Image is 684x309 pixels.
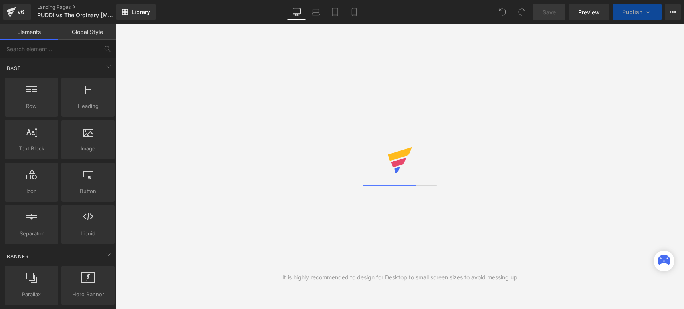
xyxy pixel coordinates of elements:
span: Banner [6,253,30,260]
a: v6 [3,4,31,20]
a: Tablet [325,4,345,20]
span: Liquid [64,229,112,238]
span: Publish [622,9,642,15]
a: New Library [116,4,156,20]
div: v6 [16,7,26,17]
a: Landing Pages [37,4,129,10]
button: Publish [613,4,662,20]
span: RUDDI vs The Ordinary [MEDICAL_DATA] V3 [37,12,114,18]
button: More [665,4,681,20]
span: Library [131,8,150,16]
a: Desktop [287,4,306,20]
span: Text Block [7,144,56,153]
span: Heading [64,102,112,110]
div: It is highly recommended to design for Desktop to small screen sizes to avoid messing up [282,273,517,282]
span: Row [7,102,56,110]
a: Preview [569,4,609,20]
button: Undo [494,4,510,20]
a: Global Style [58,24,116,40]
span: Icon [7,187,56,195]
a: Mobile [345,4,364,20]
span: Image [64,144,112,153]
span: Preview [578,8,600,16]
span: Hero Banner [64,290,112,299]
span: Parallax [7,290,56,299]
a: Laptop [306,4,325,20]
span: Base [6,64,22,72]
span: Button [64,187,112,195]
button: Redo [514,4,530,20]
span: Save [543,8,556,16]
span: Separator [7,229,56,238]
